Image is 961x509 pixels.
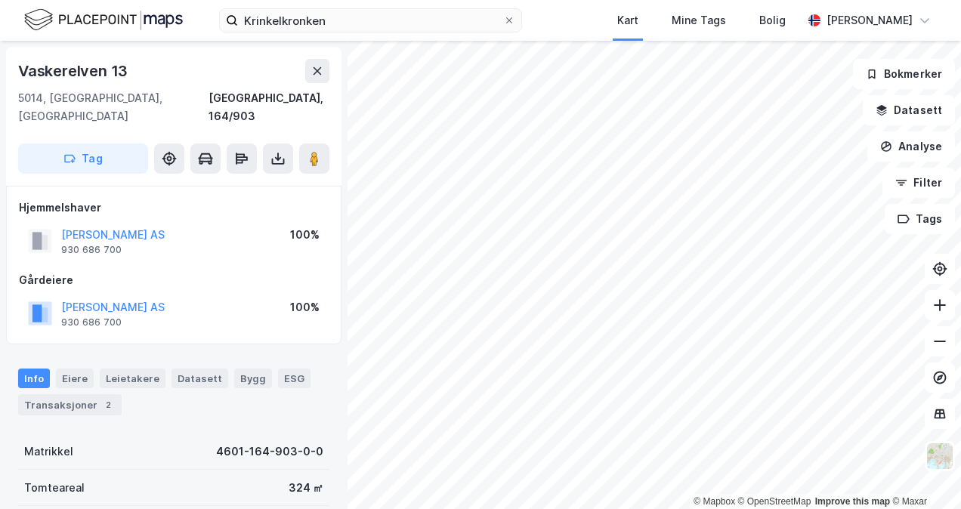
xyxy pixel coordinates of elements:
div: Kart [617,11,638,29]
button: Datasett [863,95,955,125]
div: 100% [290,226,320,244]
iframe: Chat Widget [885,437,961,509]
button: Tag [18,143,148,174]
div: Bygg [234,369,272,388]
div: Leietakere [100,369,165,388]
div: 324 ㎡ [289,479,323,497]
div: Vaskerelven 13 [18,59,131,83]
div: Eiere [56,369,94,388]
input: Søk på adresse, matrikkel, gårdeiere, leietakere eller personer [238,9,503,32]
div: 930 686 700 [61,244,122,256]
a: OpenStreetMap [738,496,811,507]
button: Analyse [867,131,955,162]
div: Datasett [171,369,228,388]
button: Bokmerker [853,59,955,89]
div: ESG [278,369,311,388]
button: Tags [885,204,955,234]
div: Gårdeiere [19,271,329,289]
div: Info [18,369,50,388]
div: 2 [100,397,116,412]
div: 4601-164-903-0-0 [216,443,323,461]
div: Bolig [759,11,786,29]
div: Matrikkel [24,443,73,461]
img: logo.f888ab2527a4732fd821a326f86c7f29.svg [24,7,183,33]
div: Kontrollprogram for chat [885,437,961,509]
div: Tomteareal [24,479,85,497]
div: 5014, [GEOGRAPHIC_DATA], [GEOGRAPHIC_DATA] [18,89,209,125]
a: Mapbox [694,496,735,507]
div: Hjemmelshaver [19,199,329,217]
div: 930 686 700 [61,316,122,329]
div: 100% [290,298,320,316]
div: Transaksjoner [18,394,122,415]
div: Mine Tags [672,11,726,29]
div: [PERSON_NAME] [827,11,913,29]
a: Improve this map [815,496,890,507]
button: Filter [882,168,955,198]
div: [GEOGRAPHIC_DATA], 164/903 [209,89,329,125]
